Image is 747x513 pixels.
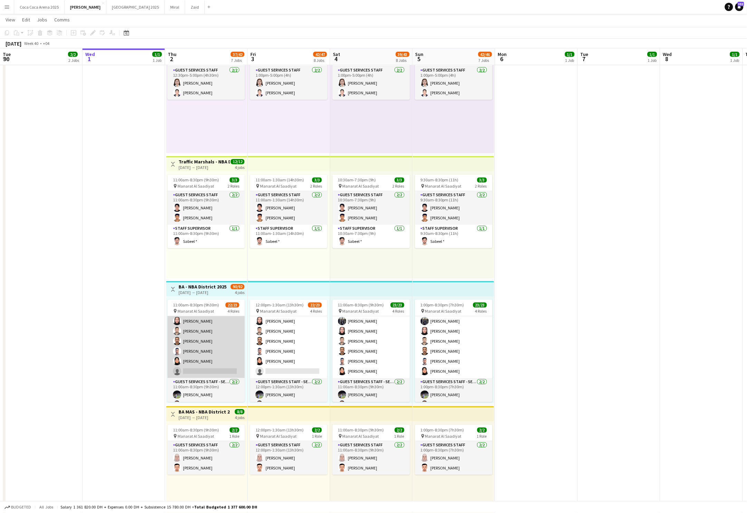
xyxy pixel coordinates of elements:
[231,58,244,63] div: 7 Jobs
[663,51,672,57] span: Wed
[394,434,404,439] span: 1 Role
[54,17,70,23] span: Comms
[256,303,308,308] span: 12:00pm-1:30am (13h30m) (Sat)
[173,303,219,308] span: 11:00am-8:30pm (9h30m)
[179,165,230,170] div: [DATE] → [DATE]
[497,55,507,63] span: 6
[343,309,379,314] span: Manarat Al Saadiyat
[65,0,106,14] button: [PERSON_NAME]
[179,159,230,165] h3: Traffic Marshals - NBA District 2025
[3,504,32,511] button: Budgeted
[250,50,327,100] app-job-card: 1:00pm-5:00pm (4h)2/2 Manarat Al Saadiyat1 RoleGuest Services Staff2/21:00pm-5:00pm (4h)[PERSON_N...
[230,178,239,183] span: 3/3
[312,428,322,433] span: 2/2
[60,505,257,510] div: Salary 1 361 820.00 DH + Expenses 0.00 DH + Subsistence 15 780.00 DH =
[425,184,462,189] span: Manarat Al Saadiyat
[51,15,73,24] a: Comms
[333,425,410,475] div: 11:00am-8:30pm (9h30m)2/2 Manarat Al Saadiyat1 RoleGuest Services Staff2/211:00am-8:30pm (9h30m)[...
[226,303,239,308] span: 22/23
[235,164,245,170] div: 4 jobs
[314,58,327,63] div: 8 Jobs
[581,51,588,57] span: Tue
[250,191,327,225] app-card-role: Guest Services Staff2/211:00am-1:30am (14h30m)[PERSON_NAME][PERSON_NAME]
[395,178,404,183] span: 3/3
[178,309,214,314] span: Manarat Al Saadiyat
[68,58,79,63] div: 2 Jobs
[260,184,297,189] span: Manarat Al Saadiyat
[228,309,239,314] span: 4 Roles
[338,178,376,183] span: 10:30am-7:30pm (9h)
[256,428,312,433] span: 12:00pm-1:30am (13h30m) (Sat)
[256,178,312,183] span: 11:00am-1:30am (14h30m) (Sat)
[260,309,297,314] span: Manarat Al Saadiyat
[167,175,245,248] div: 11:00am-8:30pm (9h30m)3/3 Manarat Al Saadiyat2 RolesGuest Services Staff2/211:00am-8:30pm (9h30m)...
[312,434,322,439] span: 1 Role
[421,178,459,183] span: 9:30am-8:30pm (11h)
[333,66,410,100] app-card-role: Guest Services Staff2/21:00pm-5:00pm (4h)[PERSON_NAME][PERSON_NAME]
[396,52,410,57] span: 39/43
[415,441,492,475] app-card-role: Guest Services Staff2/21:00pm-8:30pm (7h30m)[PERSON_NAME][PERSON_NAME]
[167,441,245,475] app-card-role: Guest Services Staff2/211:00am-8:30pm (9h30m)[PERSON_NAME][PERSON_NAME]
[68,52,78,57] span: 2/2
[152,52,162,57] span: 1/1
[250,441,327,475] app-card-role: Guest Services Staff2/212:00pm-1:30am (13h30m)[PERSON_NAME][PERSON_NAME]
[565,58,574,63] div: 1 Job
[19,15,33,24] a: Edit
[250,425,327,475] app-job-card: 12:00pm-1:30am (13h30m) (Sat)2/2 Manarat Al Saadiyat1 RoleGuest Services Staff2/212:00pm-1:30am (...
[3,15,18,24] a: View
[310,309,322,314] span: 4 Roles
[250,225,327,248] app-card-role: Staff Supervisor1/111:00am-1:30am (14h30m)Sabeel *
[391,303,404,308] span: 23/23
[333,175,410,248] app-job-card: 10:30am-7:30pm (9h)3/3 Manarat Al Saadiyat2 RolesGuest Services Staff2/210:30am-7:30pm (9h)[PERSO...
[477,178,487,183] span: 3/3
[178,184,214,189] span: Manarat Al Saadiyat
[478,52,492,57] span: 42/46
[249,55,256,63] span: 3
[415,175,492,248] app-job-card: 9:30am-8:30pm (11h)3/3 Manarat Al Saadiyat2 RolesGuest Services Staff2/29:30am-8:30pm (11h)[PERSO...
[475,184,487,189] span: 2 Roles
[178,434,214,439] span: Manarat Al Saadiyat
[333,378,410,412] app-card-role: Guest Services Staff - Senior2/211:00am-8:30pm (9h30m)[PERSON_NAME]
[333,50,410,100] div: 1:00pm-5:00pm (4h)2/2 Manarat Al Saadiyat1 RoleGuest Services Staff2/21:00pm-5:00pm (4h)[PERSON_N...
[230,428,239,433] span: 2/2
[231,52,245,57] span: 37/42
[167,300,245,402] div: 11:00am-8:30pm (9h30m)22/23 Manarat Al Saadiyat4 Roles[PERSON_NAME][PERSON_NAME][PERSON_NAME][PER...
[235,415,245,420] div: 4 jobs
[415,191,492,225] app-card-role: Guest Services Staff2/29:30am-8:30pm (11h)[PERSON_NAME][PERSON_NAME]
[250,175,327,248] app-job-card: 11:00am-1:30am (14h30m) (Sat)3/3 Manarat Al Saadiyat2 RolesGuest Services Staff2/211:00am-1:30am ...
[395,428,404,433] span: 2/2
[648,58,657,63] div: 1 Job
[167,425,245,475] app-job-card: 11:00am-8:30pm (9h30m)2/2 Manarat Al Saadiyat1 RoleGuest Services Staff2/211:00am-8:30pm (9h30m)[...
[167,225,245,248] app-card-role: Staff Supervisor1/111:00am-8:30pm (9h30m)Sabeel *
[415,378,492,412] app-card-role: Guest Services Staff - Senior2/21:00pm-8:30pm (7h30m)[PERSON_NAME]
[738,2,744,6] span: 352
[313,52,327,57] span: 42/47
[415,225,492,248] app-card-role: Staff Supervisor1/19:30am-8:30pm (11h)Sabeel *
[425,309,462,314] span: Manarat Al Saadiyat
[165,0,185,14] button: Miral
[415,300,492,402] app-job-card: 1:00pm-8:30pm (7h30m)23/23 Manarat Al Saadiyat4 Roles[PERSON_NAME][PERSON_NAME][PERSON_NAME][PERS...
[43,41,49,46] div: +04
[393,309,404,314] span: 4 Roles
[648,52,657,57] span: 1/1
[260,434,297,439] span: Manarat Al Saadiyat
[153,58,162,63] div: 1 Job
[250,300,327,402] div: 12:00pm-1:30am (13h30m) (Sat)22/23 Manarat Al Saadiyat4 Roles[PERSON_NAME][PERSON_NAME][PERSON_NA...
[333,300,410,402] div: 11:00am-8:30pm (9h30m)23/23 Manarat Al Saadiyat4 Roles[PERSON_NAME][PERSON_NAME][PERSON_NAME][PER...
[167,50,245,100] app-job-card: 12:30pm-5:00pm (4h30m)2/2 Manarat Al Saadiyat1 RoleGuest Services Staff2/212:30pm-5:00pm (4h30m)[...
[415,425,492,475] app-job-card: 1:00pm-8:30pm (7h30m)2/2 Manarat Al Saadiyat1 RoleGuest Services Staff2/21:00pm-8:30pm (7h30m)[PE...
[421,303,464,308] span: 1:00pm-8:30pm (7h30m)
[479,58,492,63] div: 7 Jobs
[338,303,384,308] span: 11:00am-8:30pm (9h30m)
[37,17,47,23] span: Jobs
[167,66,245,100] app-card-role: Guest Services Staff2/212:30pm-5:00pm (4h30m)[PERSON_NAME][PERSON_NAME]
[250,378,327,412] app-card-role: Guest Services Staff - Senior2/212:00pm-1:30am (13h30m)[PERSON_NAME]
[23,41,40,46] span: Week 40
[179,409,230,415] h3: BA MAS - NBA District 2025
[312,178,322,183] span: 3/3
[333,225,410,248] app-card-role: Staff Supervisor1/110:30am-7:30pm (9h)Sabeel *
[477,428,487,433] span: 2/2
